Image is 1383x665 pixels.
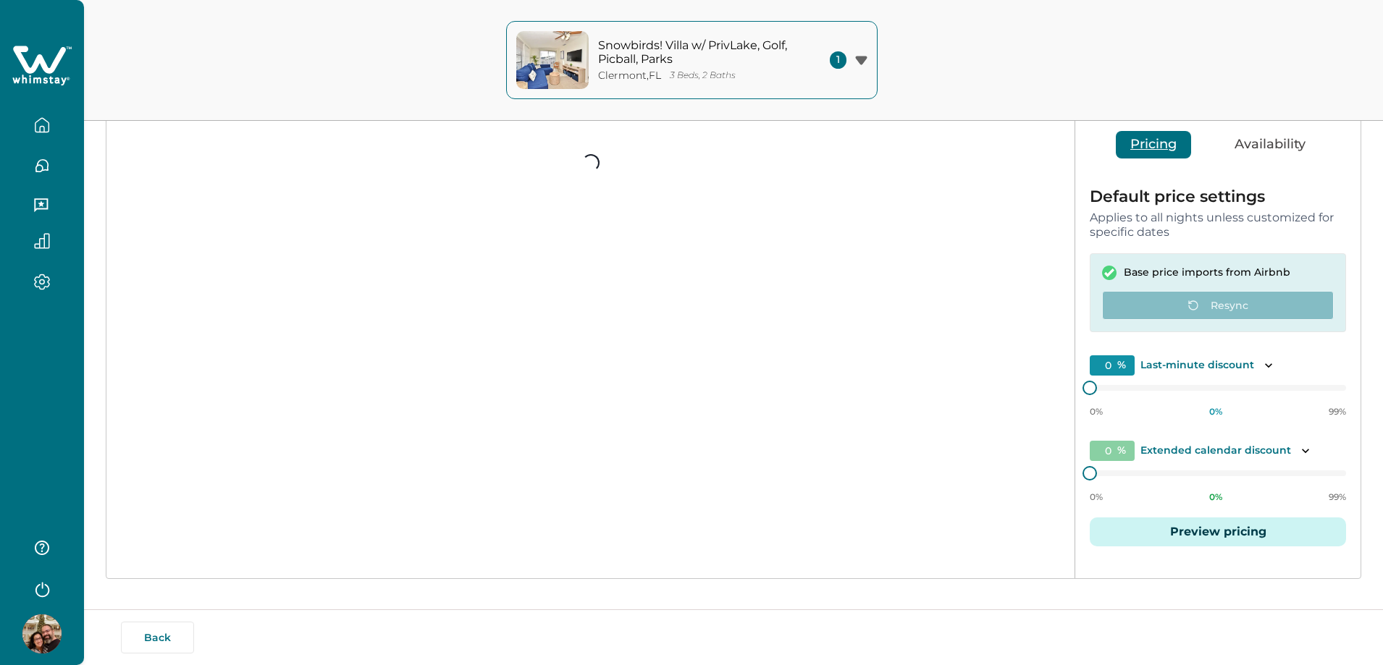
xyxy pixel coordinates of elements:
p: 0% [1090,491,1103,503]
button: Pricing [1116,131,1191,158]
button: Preview pricing [1090,517,1346,546]
p: 0 % [1209,491,1222,503]
p: 99% [1329,491,1346,503]
button: property-coverSnowbirds! Villa w/ PrivLake, Golf, Picball, ParksClermont,FL3 Beds, 2 Baths1 [506,21,878,99]
button: Toggle description [1297,442,1314,459]
p: Extended calendar discount [1140,444,1291,458]
button: Toggle description [1260,357,1277,374]
p: Base price imports from Airbnb [1124,266,1290,280]
p: 3 Beds, 2 Baths [670,70,736,81]
button: Availability [1220,131,1320,158]
p: Applies to all nights unless customized for specific dates [1090,211,1346,239]
p: 0% [1090,406,1103,418]
p: Snowbirds! Villa w/ PrivLake, Golf, Picball, Parks [598,38,794,67]
p: 99% [1329,406,1346,418]
p: Default price settings [1090,189,1346,205]
img: Whimstay Host [22,614,62,653]
button: Back [121,622,194,653]
p: Last-minute discount [1140,358,1254,373]
span: 1 [830,51,846,69]
p: 0 % [1209,406,1222,418]
button: Resync [1102,291,1334,320]
img: property-cover [516,31,589,89]
p: Clermont , FL [598,69,661,82]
